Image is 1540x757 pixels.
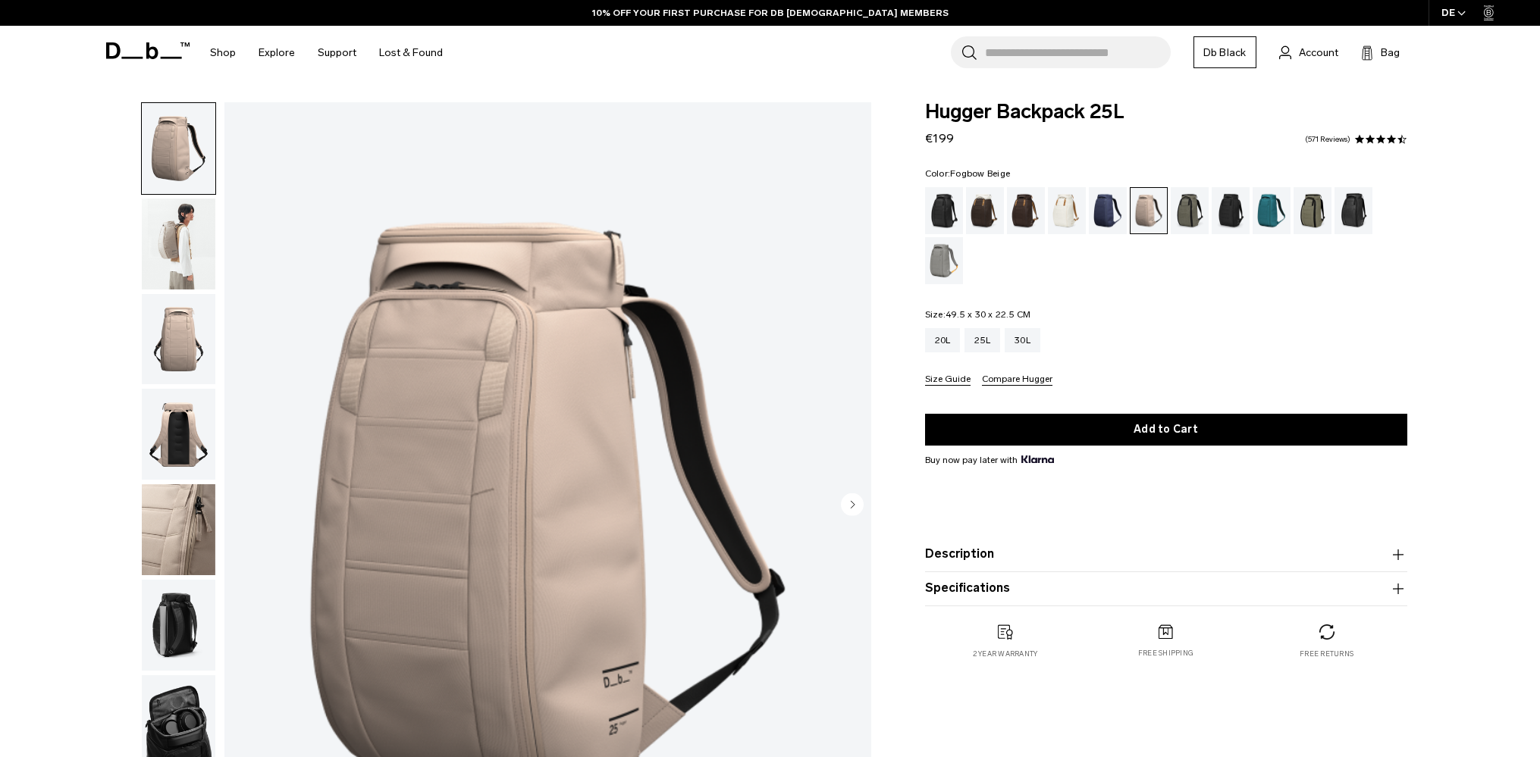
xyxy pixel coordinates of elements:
[1300,649,1353,659] p: Free returns
[925,453,1054,467] span: Buy now pay later with
[1193,36,1256,68] a: Db Black
[142,199,215,289] img: Hugger Backpack 25L Fogbow Beige
[966,187,1004,234] a: Cappuccino
[142,484,215,575] img: Hugger Backpack 25L Fogbow Beige
[1279,43,1338,61] a: Account
[1171,187,1209,234] a: Forest Green
[141,198,216,290] button: Hugger Backpack 25L Fogbow Beige
[1253,187,1291,234] a: Midnight Teal
[925,310,1031,319] legend: Size:
[142,294,215,385] img: Hugger Backpack 25L Fogbow Beige
[1305,136,1350,143] a: 571 reviews
[1361,43,1400,61] button: Bag
[141,102,216,195] button: Hugger Backpack 25L Fogbow Beige
[379,26,443,80] a: Lost & Found
[318,26,356,80] a: Support
[925,414,1407,446] button: Add to Cart
[142,389,215,480] img: Hugger Backpack 25L Fogbow Beige
[199,26,454,80] nav: Main Navigation
[1130,187,1168,234] a: Fogbow Beige
[592,6,949,20] a: 10% OFF YOUR FIRST PURCHASE FOR DB [DEMOGRAPHIC_DATA] MEMBERS
[141,579,216,671] button: Hugger Backpack 25L Fogbow Beige
[964,328,1000,352] a: 25L
[141,388,216,480] button: Hugger Backpack 25L Fogbow Beige
[925,328,961,352] a: 20L
[1299,45,1338,61] span: Account
[925,169,1011,178] legend: Color:
[1294,187,1331,234] a: Mash Green
[841,493,864,518] button: Next slide
[1005,328,1040,352] a: 30L
[950,168,1010,179] span: Fogbow Beige
[259,26,295,80] a: Explore
[142,580,215,671] img: Hugger Backpack 25L Fogbow Beige
[982,374,1052,386] button: Compare Hugger
[925,187,963,234] a: Black Out
[1138,648,1193,658] p: Free shipping
[141,293,216,386] button: Hugger Backpack 25L Fogbow Beige
[141,483,216,576] button: Hugger Backpack 25L Fogbow Beige
[1381,45,1400,61] span: Bag
[946,309,1031,320] span: 49.5 x 30 x 22.5 CM
[925,102,1407,122] span: Hugger Backpack 25L
[1048,187,1086,234] a: Oatmilk
[210,26,236,80] a: Shop
[1007,187,1045,234] a: Espresso
[1089,187,1127,234] a: Blue Hour
[973,649,1038,659] p: 2 year warranty
[142,103,215,194] img: Hugger Backpack 25L Fogbow Beige
[925,237,963,284] a: Sand Grey
[1212,187,1250,234] a: Charcoal Grey
[925,546,1407,564] button: Description
[925,580,1407,598] button: Specifications
[925,131,954,145] span: €199
[925,374,971,386] button: Size Guide
[1021,455,1054,463] img: {"height" => 20, "alt" => "Klarna"}
[1335,187,1372,234] a: Reflective Black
